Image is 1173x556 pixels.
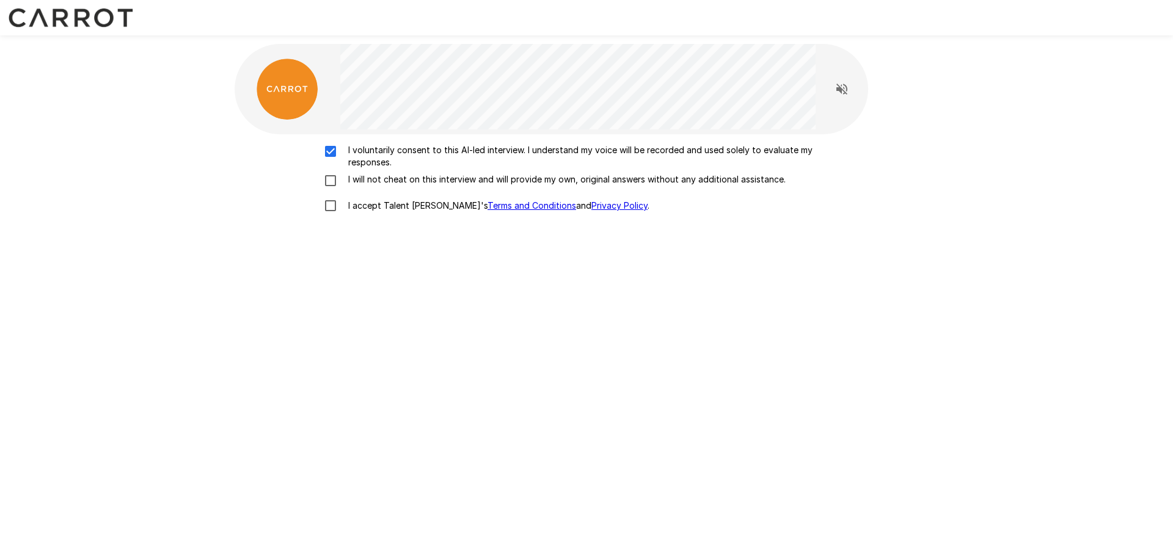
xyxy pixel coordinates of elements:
button: Read questions aloud [830,77,854,101]
a: Privacy Policy [591,200,648,211]
a: Terms and Conditions [488,200,576,211]
img: carrot_logo.png [257,59,318,120]
p: I will not cheat on this interview and will provide my own, original answers without any addition... [343,173,786,186]
p: I voluntarily consent to this AI-led interview. I understand my voice will be recorded and used s... [343,144,855,168]
p: I accept Talent [PERSON_NAME]'s and . [343,200,649,212]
